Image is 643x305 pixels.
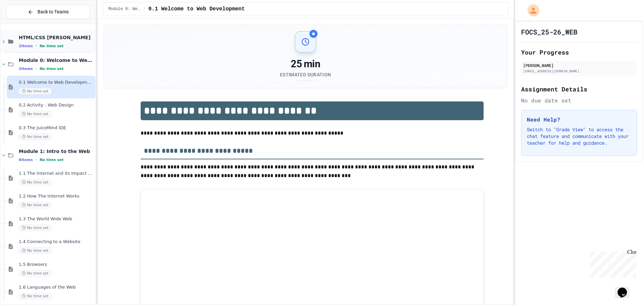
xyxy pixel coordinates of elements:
span: No time set [19,247,52,254]
h3: Need Help? [527,116,631,124]
span: No time set [40,67,64,71]
div: Estimated Duration [280,71,331,78]
span: • [35,157,37,162]
span: HTML/CSS [PERSON_NAME] [19,34,94,41]
span: 1.5 Browsers [19,262,94,268]
span: No time set [19,293,52,299]
span: No time set [40,44,64,48]
span: No time set [40,158,64,162]
span: Module 1: Intro to the Web [19,148,94,154]
span: No time set [19,111,52,117]
div: Chat with us now!Close [3,3,46,43]
button: Back to Teams [6,5,90,19]
span: No time set [19,202,52,208]
span: 1.2 How The Internet Works [19,194,94,199]
span: 1.6 Languages of the Web [19,285,94,290]
span: 0.1 Welcome to Web Development [19,80,94,85]
span: 0.1 Welcome to Web Development [148,5,245,13]
h2: Assignment Details [521,84,637,94]
iframe: chat widget [587,249,636,278]
span: 8 items [19,158,33,162]
div: [PERSON_NAME] [523,62,635,68]
div: 25 min [280,58,331,70]
span: No time set [19,179,52,185]
span: Module 0: Welcome to Web Development [109,6,141,12]
h2: Your Progress [521,48,637,57]
div: My Account [520,3,541,18]
iframe: chat widget [615,278,636,298]
span: • [35,43,37,49]
span: No time set [19,225,52,231]
span: 1.3 The World Wide Web [19,216,94,222]
span: Back to Teams [38,8,69,15]
span: 0.3 The JuiceMind IDE [19,125,94,131]
span: Module 0: Welcome to Web Development [19,57,94,63]
span: 2 items [19,44,33,48]
span: No time set [19,270,52,277]
div: [EMAIL_ADDRESS][DOMAIN_NAME] [523,69,635,74]
span: / [143,6,146,12]
p: Switch to "Grade View" to access the chat feature and communicate with your teacher for help and ... [527,126,631,146]
span: 3 items [19,67,33,71]
span: 1.4 Connecting to a Website [19,239,94,245]
span: • [35,66,37,71]
div: No due date set [521,96,637,104]
span: No time set [19,88,52,94]
span: 0.2 Activity - Web Design [19,102,94,108]
span: No time set [19,134,52,140]
span: 1.1 The Internet and its Impact on Society [19,171,94,176]
h1: FOCS_25-26_WEB [521,27,577,36]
